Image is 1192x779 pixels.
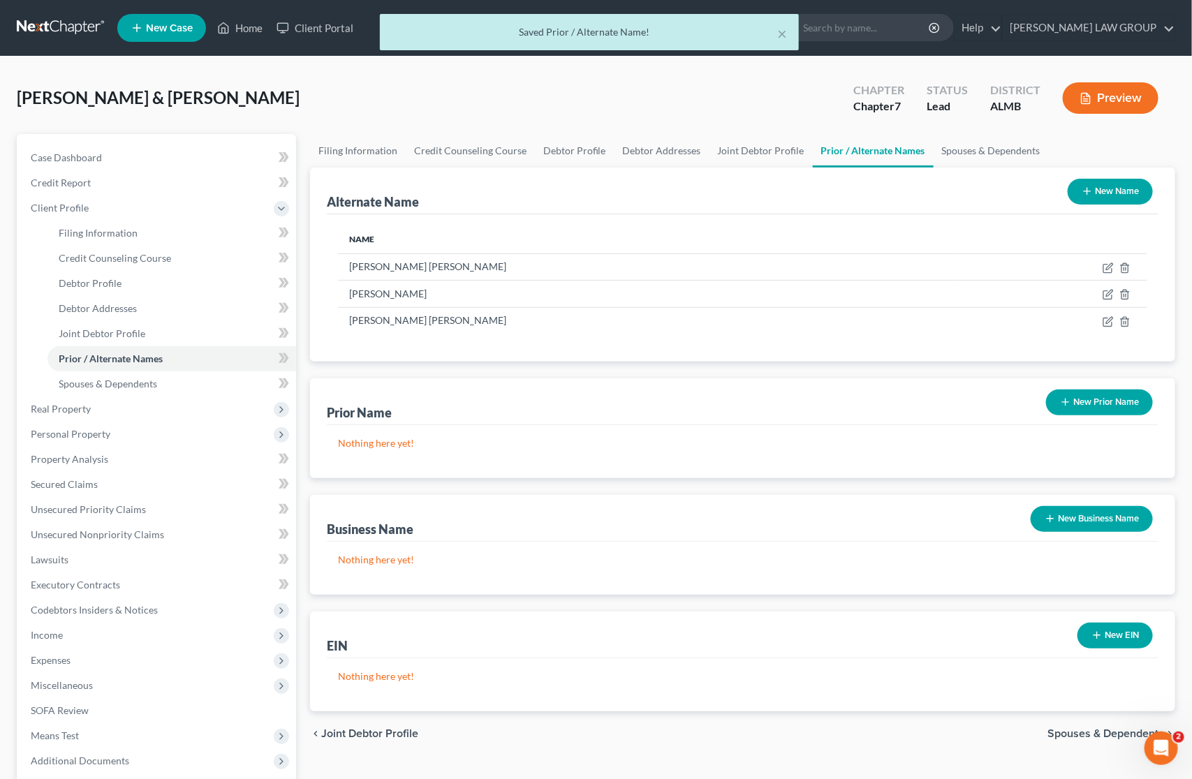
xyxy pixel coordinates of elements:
[31,503,146,515] span: Unsecured Priority Claims
[31,202,89,214] span: Client Profile
[990,82,1040,98] div: District
[535,134,615,168] a: Debtor Profile
[1068,179,1153,205] button: New Name
[31,403,91,415] span: Real Property
[31,579,120,591] span: Executory Contracts
[20,145,296,170] a: Case Dashboard
[1145,732,1178,765] iframe: Intercom live chat
[20,572,296,598] a: Executory Contracts
[31,755,129,766] span: Additional Documents
[327,637,348,654] div: EIN
[47,371,296,396] a: Spouses & Dependents
[1077,623,1153,648] button: New EIN
[990,98,1040,114] div: ALMB
[813,134,934,168] a: Prior / Alternate Names
[31,453,108,465] span: Property Analysis
[20,447,296,472] a: Property Analysis
[853,98,904,114] div: Chapter
[31,679,93,691] span: Miscellaneous
[59,227,138,239] span: Filing Information
[17,87,300,107] span: [PERSON_NAME] & [PERSON_NAME]
[31,177,91,188] span: Credit Report
[20,472,296,497] a: Secured Claims
[1031,506,1153,532] button: New Business Name
[47,246,296,271] a: Credit Counseling Course
[1164,728,1175,739] i: chevron_right
[20,547,296,572] a: Lawsuits
[31,629,63,641] span: Income
[31,151,102,163] span: Case Dashboard
[934,134,1049,168] a: Spouses & Dependents
[47,221,296,246] a: Filing Information
[31,554,68,565] span: Lawsuits
[31,428,110,440] span: Personal Property
[47,271,296,296] a: Debtor Profile
[31,478,98,490] span: Secured Claims
[59,302,137,314] span: Debtor Addresses
[406,134,535,168] a: Credit Counseling Course
[615,134,709,168] a: Debtor Addresses
[338,225,955,253] th: Name
[321,728,418,739] span: Joint Debtor Profile
[1173,732,1184,743] span: 2
[1047,728,1164,739] span: Spouses & Dependents
[59,327,145,339] span: Joint Debtor Profile
[1046,389,1153,415] button: New Prior Name
[895,99,901,112] span: 7
[47,296,296,321] a: Debtor Addresses
[47,321,296,346] a: Joint Debtor Profile
[20,522,296,547] a: Unsecured Nonpriority Claims
[1047,728,1175,739] button: Spouses & Dependents chevron_right
[338,436,1147,450] p: Nothing here yet!
[31,729,79,741] span: Means Test
[338,307,955,334] td: [PERSON_NAME] [PERSON_NAME]
[59,252,171,264] span: Credit Counseling Course
[310,134,406,168] a: Filing Information
[853,82,904,98] div: Chapter
[59,378,157,389] span: Spouses & Dependents
[20,497,296,522] a: Unsecured Priority Claims
[391,25,788,39] div: Saved Prior / Alternate Name!
[59,353,163,364] span: Prior / Alternate Names
[20,698,296,723] a: SOFA Review
[31,654,71,666] span: Expenses
[927,98,968,114] div: Lead
[327,193,419,210] div: Alternate Name
[310,728,418,739] button: chevron_left Joint Debtor Profile
[338,669,1147,683] p: Nothing here yet!
[709,134,813,168] a: Joint Debtor Profile
[327,404,392,421] div: Prior Name
[338,553,1147,567] p: Nothing here yet!
[31,704,89,716] span: SOFA Review
[338,281,955,307] td: [PERSON_NAME]
[310,728,321,739] i: chevron_left
[338,253,955,280] td: [PERSON_NAME] [PERSON_NAME]
[1063,82,1158,114] button: Preview
[20,170,296,195] a: Credit Report
[31,528,164,540] span: Unsecured Nonpriority Claims
[327,521,413,537] div: Business Name
[778,25,788,42] button: ×
[47,346,296,371] a: Prior / Alternate Names
[59,277,122,289] span: Debtor Profile
[31,604,158,616] span: Codebtors Insiders & Notices
[927,82,968,98] div: Status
